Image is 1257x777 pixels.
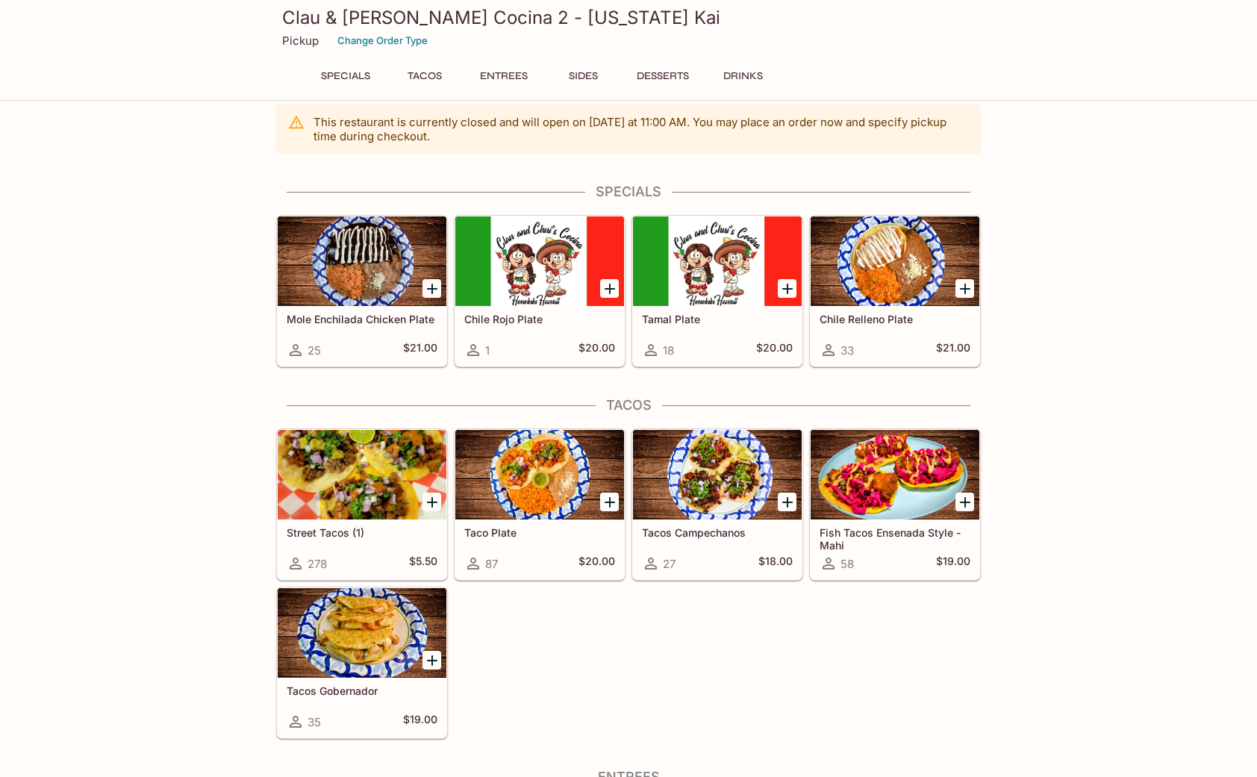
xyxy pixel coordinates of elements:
a: Chile Relleno Plate33$21.00 [810,216,980,366]
div: Mole Enchilada Chicken Plate [278,216,446,306]
div: Chile Rojo Plate [455,216,624,306]
div: Street Tacos (1) [278,430,446,519]
button: Sides [549,66,617,87]
a: Taco Plate87$20.00 [455,429,625,580]
button: Add Chile Relleno Plate [955,279,974,298]
span: 33 [840,343,854,358]
span: 18 [663,343,674,358]
h4: Specials [276,184,981,200]
button: Specials [312,66,379,87]
span: 27 [663,557,676,571]
h5: Street Tacos (1) [287,526,437,539]
h5: Tamal Plate [642,313,793,325]
a: Mole Enchilada Chicken Plate25$21.00 [277,216,447,366]
h5: $20.00 [578,341,615,359]
h5: Tacos Gobernador [287,684,437,697]
button: Add Tamal Plate [778,279,796,298]
h5: Mole Enchilada Chicken Plate [287,313,437,325]
span: 278 [308,557,327,571]
span: 25 [308,343,321,358]
h5: $5.50 [409,555,437,572]
h5: $21.00 [403,341,437,359]
h5: Tacos Campechanos [642,526,793,539]
div: Fish Tacos Ensenada Style - Mahi [811,430,979,519]
h4: Tacos [276,397,981,414]
button: Desserts [628,66,697,87]
a: Street Tacos (1)278$5.50 [277,429,447,580]
h5: Taco Plate [464,526,615,539]
a: Tacos Gobernador35$19.00 [277,587,447,738]
h5: $21.00 [936,341,970,359]
h5: Fish Tacos Ensenada Style - Mahi [820,526,970,551]
button: Add Fish Tacos Ensenada Style - Mahi [955,493,974,511]
button: Tacos [391,66,458,87]
button: Change Order Type [331,29,434,52]
h5: $19.00 [936,555,970,572]
button: Add Chile Rojo Plate [600,279,619,298]
button: Add Taco Plate [600,493,619,511]
button: Add Tacos Gobernador [422,651,441,670]
h5: Chile Relleno Plate [820,313,970,325]
h5: Chile Rojo Plate [464,313,615,325]
div: Taco Plate [455,430,624,519]
a: Fish Tacos Ensenada Style - Mahi58$19.00 [810,429,980,580]
span: 58 [840,557,854,571]
span: 1 [485,343,490,358]
h5: $20.00 [578,555,615,572]
button: Entrees [470,66,537,87]
button: Drinks [709,66,776,87]
button: Add Mole Enchilada Chicken Plate [422,279,441,298]
h5: $19.00 [403,713,437,731]
p: This restaurant is currently closed and will open on [DATE] at 11:00 AM . You may place an order ... [314,115,969,143]
a: Chile Rojo Plate1$20.00 [455,216,625,366]
button: Add Tacos Campechanos [778,493,796,511]
div: Tamal Plate [633,216,802,306]
a: Tamal Plate18$20.00 [632,216,802,366]
a: Tacos Campechanos27$18.00 [632,429,802,580]
div: Tacos Campechanos [633,430,802,519]
span: 35 [308,715,321,729]
button: Add Street Tacos (1) [422,493,441,511]
h5: $18.00 [758,555,793,572]
h3: Clau & [PERSON_NAME] Cocina 2 - [US_STATE] Kai [282,6,975,29]
span: 87 [485,557,498,571]
p: Pickup [282,34,319,48]
div: Chile Relleno Plate [811,216,979,306]
h5: $20.00 [756,341,793,359]
div: Tacos Gobernador [278,588,446,678]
